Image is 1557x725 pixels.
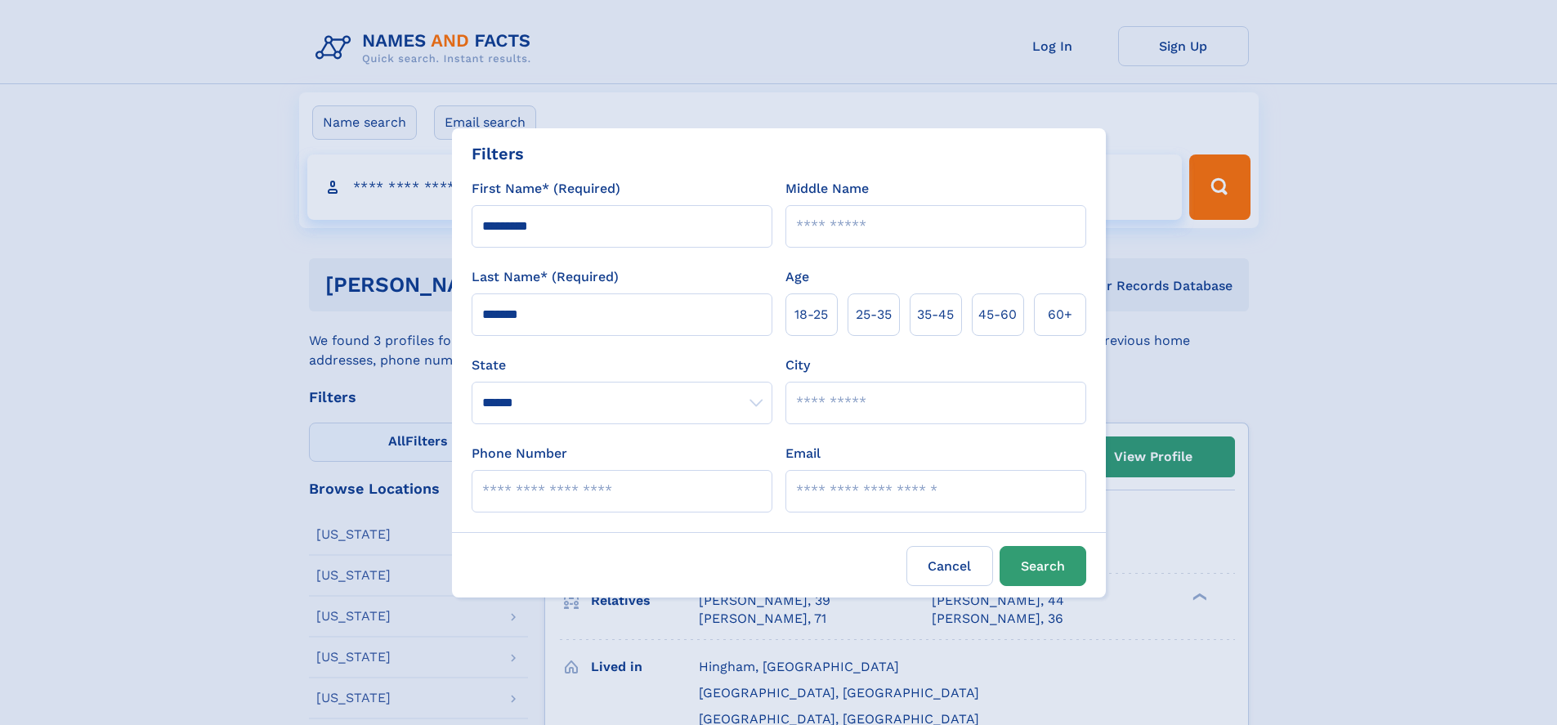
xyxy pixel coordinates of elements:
label: Phone Number [472,444,567,463]
span: 18‑25 [794,305,828,324]
label: Email [785,444,821,463]
label: Cancel [906,546,993,586]
label: State [472,356,772,375]
label: Last Name* (Required) [472,267,619,287]
label: City [785,356,810,375]
label: First Name* (Required) [472,179,620,199]
span: 60+ [1048,305,1072,324]
span: 45‑60 [978,305,1017,324]
span: 25‑35 [856,305,892,324]
button: Search [1000,546,1086,586]
span: 35‑45 [917,305,954,324]
div: Filters [472,141,524,166]
label: Age [785,267,809,287]
label: Middle Name [785,179,869,199]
